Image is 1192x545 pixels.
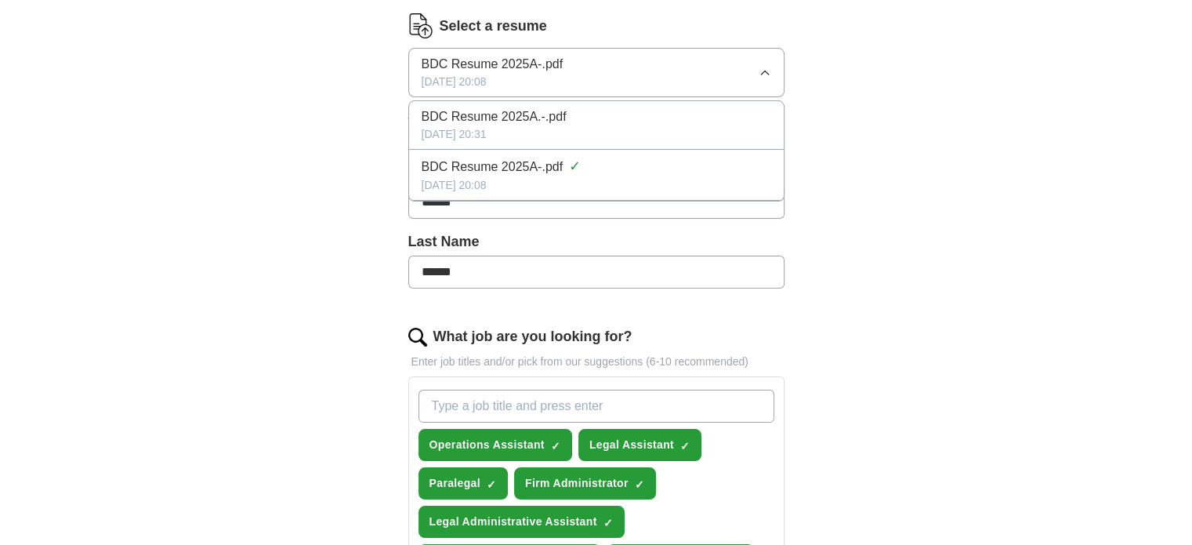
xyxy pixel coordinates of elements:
span: ✓ [569,156,581,177]
button: BDC Resume 2025A-.pdf[DATE] 20:08 [408,48,784,97]
div: [DATE] 20:08 [422,177,771,194]
div: [DATE] 20:31 [422,126,771,143]
button: Firm Administrator✓ [514,467,656,500]
span: Legal Administrative Assistant [429,514,597,530]
img: search.png [408,328,427,347]
span: ✓ [680,440,690,452]
label: What job are you looking for? [433,326,632,347]
span: ✓ [551,440,560,452]
img: CV Icon [408,13,433,38]
input: Type a job title and press enter [418,390,774,423]
span: Paralegal [429,475,480,492]
span: BDC Resume 2025A.-.pdf [422,107,567,126]
span: BDC Resume 2025A-.pdf [422,55,563,74]
button: Legal Assistant✓ [578,429,701,461]
label: Select a resume [440,16,547,37]
p: Enter job titles and/or pick from our suggestions (6-10 recommended) [408,354,784,370]
span: Operations Assistant [429,437,545,453]
span: Firm Administrator [525,475,629,492]
label: Last Name [408,231,784,253]
span: BDC Resume 2025A-.pdf [422,158,563,176]
button: Legal Administrative Assistant✓ [418,506,625,538]
span: Legal Assistant [589,437,674,453]
span: ✓ [603,517,613,529]
span: [DATE] 20:08 [422,74,487,90]
span: ✓ [487,478,496,491]
button: Paralegal✓ [418,467,508,500]
button: Operations Assistant✓ [418,429,572,461]
span: ✓ [635,478,644,491]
